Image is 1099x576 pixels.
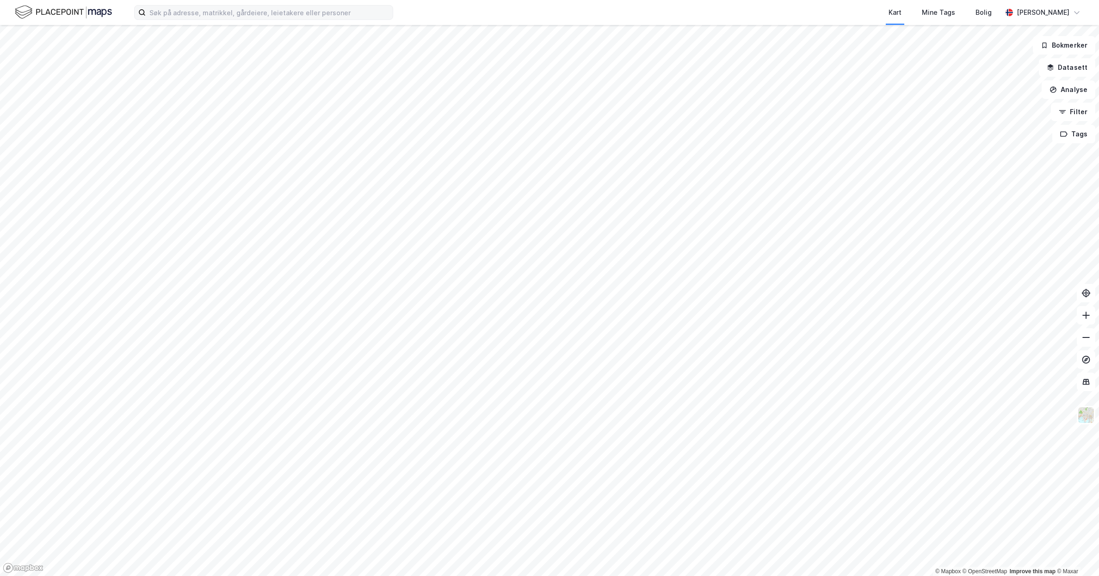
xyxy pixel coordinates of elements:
a: Improve this map [1010,568,1056,575]
button: Bokmerker [1033,36,1095,55]
a: OpenStreetMap [963,568,1007,575]
div: Mine Tags [922,7,955,18]
button: Datasett [1039,58,1095,77]
img: logo.f888ab2527a4732fd821a326f86c7f29.svg [15,4,112,20]
button: Analyse [1042,80,1095,99]
div: [PERSON_NAME] [1017,7,1069,18]
div: Bolig [976,7,992,18]
img: Z [1077,406,1095,424]
button: Tags [1052,125,1095,143]
input: Søk på adresse, matrikkel, gårdeiere, leietakere eller personer [146,6,393,19]
iframe: Chat Widget [1053,532,1099,576]
div: Kart [889,7,901,18]
button: Filter [1051,103,1095,121]
a: Mapbox [935,568,961,575]
a: Mapbox homepage [3,563,43,573]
